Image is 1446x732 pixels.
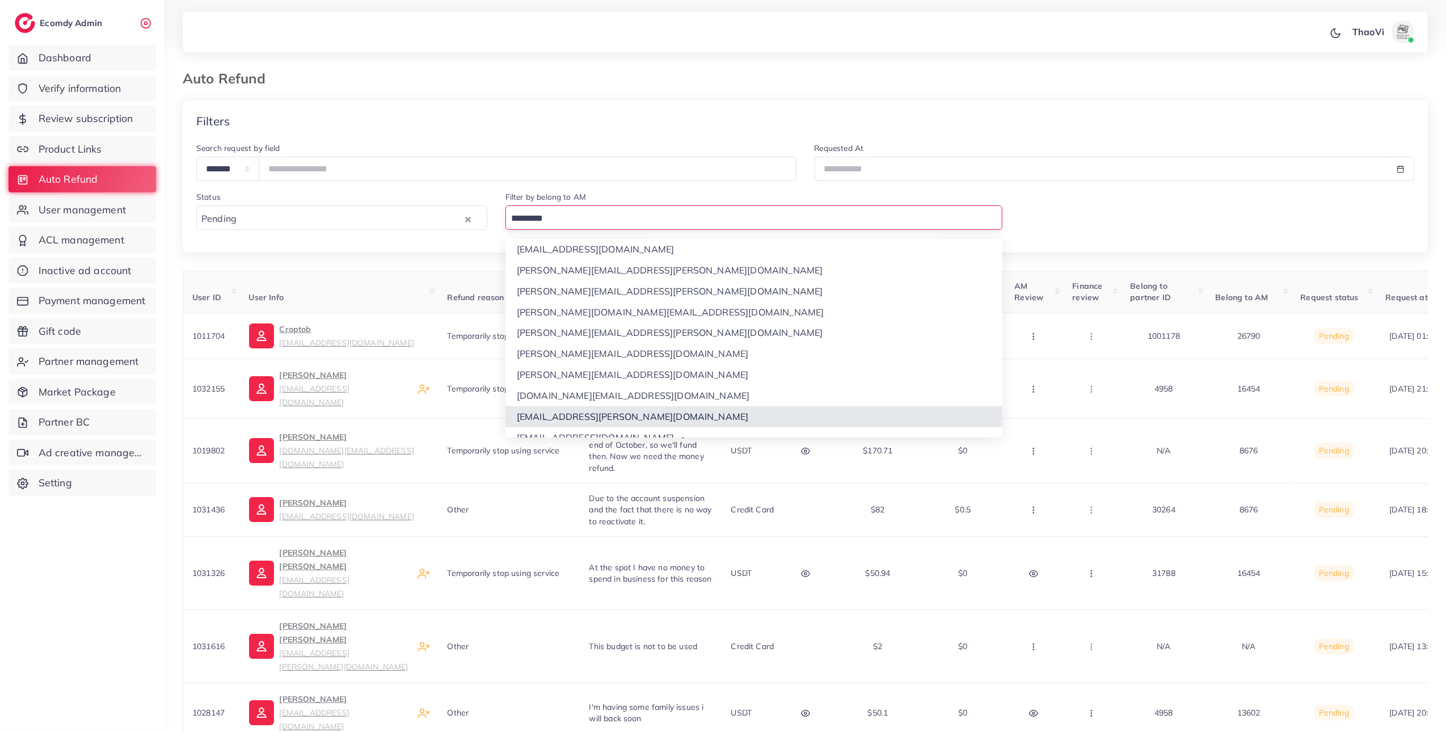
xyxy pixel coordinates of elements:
span: 1001178 [1148,331,1180,341]
small: [EMAIL_ADDRESS][DOMAIN_NAME] [280,338,414,347]
img: ic-user-info.36bf1079.svg [249,700,274,725]
a: Partner BC [9,409,156,435]
span: Inactive ad account [39,263,132,278]
span: 8676 [1240,504,1258,515]
p: USDT [731,566,752,580]
a: Payment management [9,288,156,314]
h3: Auto Refund [183,70,275,87]
li: [PERSON_NAME][EMAIL_ADDRESS][PERSON_NAME][DOMAIN_NAME] [505,281,1002,302]
p: [PERSON_NAME] [280,496,414,523]
small: [EMAIL_ADDRESS][DOMAIN_NAME] [280,511,414,521]
span: $0 [958,445,967,456]
span: Temporarily stop using service [448,445,560,456]
img: ic-user-info.36bf1079.svg [249,634,274,659]
span: N/A [1157,445,1170,456]
div: Search for option [196,205,487,230]
span: Setting [39,476,72,490]
a: Product Links [9,136,156,162]
li: [PERSON_NAME][EMAIL_ADDRESS][DOMAIN_NAME] [505,343,1002,364]
span: Pending [1319,641,1349,651]
span: Request at [1386,292,1428,302]
span: AM Review [1015,281,1044,302]
span: Finance review [1073,281,1103,302]
span: At the spot I have no money to spend in business for this reason [589,562,712,584]
p: [PERSON_NAME] [280,430,429,471]
span: Other [448,708,469,718]
li: [PERSON_NAME][EMAIL_ADDRESS][PERSON_NAME][DOMAIN_NAME] [505,260,1002,281]
span: Payment management [39,293,146,308]
span: Request status [1301,292,1359,302]
span: $0 [958,641,967,651]
img: ic-user-info.36bf1079.svg [249,561,274,586]
input: Search for option [507,210,996,228]
p: [PERSON_NAME] [280,368,409,409]
span: $0 [958,568,967,578]
a: User management [9,197,156,223]
button: Clear Selected [465,212,471,225]
span: Market Package [39,385,116,399]
li: [DOMAIN_NAME][EMAIL_ADDRESS][DOMAIN_NAME] [505,385,1002,406]
span: We'll start our advertising at the end of October, so we'll fund then. Now we need the money refund. [589,428,710,473]
a: Dashboard [9,45,156,71]
a: ThaoViavatar [1346,20,1419,43]
small: [EMAIL_ADDRESS][DOMAIN_NAME] [280,708,349,731]
span: $0.5 [955,504,971,515]
img: avatar [1392,20,1414,43]
span: Auto Refund [39,172,98,187]
span: Product Links [39,142,102,157]
span: Belong to AM [1216,292,1268,302]
span: Verify information [39,81,121,96]
h2: Ecomdy Admin [40,18,105,28]
div: Search for option [505,205,1002,230]
img: ic-user-info.36bf1079.svg [249,323,274,348]
a: Auto Refund [9,166,156,192]
span: N/A [1157,641,1170,651]
span: This budget is not to be used [589,641,698,651]
a: Market Package [9,379,156,405]
a: [PERSON_NAME][EMAIL_ADDRESS][DOMAIN_NAME] [249,496,414,523]
small: [DOMAIN_NAME][EMAIL_ADDRESS][DOMAIN_NAME] [280,445,414,469]
p: USDT [731,706,752,720]
li: [PERSON_NAME][DOMAIN_NAME][EMAIL_ADDRESS][DOMAIN_NAME] [505,302,1002,323]
a: Verify information [9,75,156,102]
h4: Filters [196,114,230,128]
span: Pending [1319,331,1349,341]
span: Pending [1319,504,1349,515]
span: Belong to partner ID [1131,281,1171,302]
a: Ad creative management [9,440,156,466]
span: Pending [199,211,239,228]
p: USDT [731,444,752,457]
span: 1011704 [192,331,225,341]
a: ACL management [9,227,156,253]
a: Croptob[EMAIL_ADDRESS][DOMAIN_NAME] [249,322,414,350]
span: 31788 [1152,568,1175,578]
span: 1028147 [192,708,225,718]
a: Review subscription [9,106,156,132]
small: [EMAIL_ADDRESS][DOMAIN_NAME] [280,384,349,407]
span: 1031326 [192,568,225,578]
li: [EMAIL_ADDRESS][PERSON_NAME][DOMAIN_NAME] [505,406,1002,427]
span: Other [448,504,469,515]
span: Dashboard [39,51,91,65]
span: 1032155 [192,384,225,394]
span: Refund reason [448,292,504,302]
li: [PERSON_NAME][EMAIL_ADDRESS][DOMAIN_NAME] [505,364,1002,385]
span: 4958 [1154,384,1173,394]
li: [PERSON_NAME][EMAIL_ADDRESS][PERSON_NAME][DOMAIN_NAME] [505,322,1002,343]
a: [PERSON_NAME] [PERSON_NAME][EMAIL_ADDRESS][PERSON_NAME][DOMAIN_NAME] [249,619,409,674]
img: logo [15,13,35,33]
img: ic-user-info.36bf1079.svg [249,497,274,522]
a: Gift code [9,318,156,344]
span: 1031616 [192,641,225,651]
label: Status [196,191,221,203]
small: [EMAIL_ADDRESS][PERSON_NAME][DOMAIN_NAME] [280,648,408,671]
span: Partner management [39,354,139,369]
a: Partner management [9,348,156,375]
a: Inactive ad account [9,258,156,284]
span: Partner BC [39,415,90,430]
p: Credit card [731,503,774,516]
li: [EMAIL_ADDRESS][DOMAIN_NAME] [505,427,1002,448]
span: Pending [1319,445,1349,456]
a: [PERSON_NAME] [PERSON_NAME][EMAIL_ADDRESS][DOMAIN_NAME] [249,546,409,600]
label: Filter by belong to AM [505,191,587,203]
